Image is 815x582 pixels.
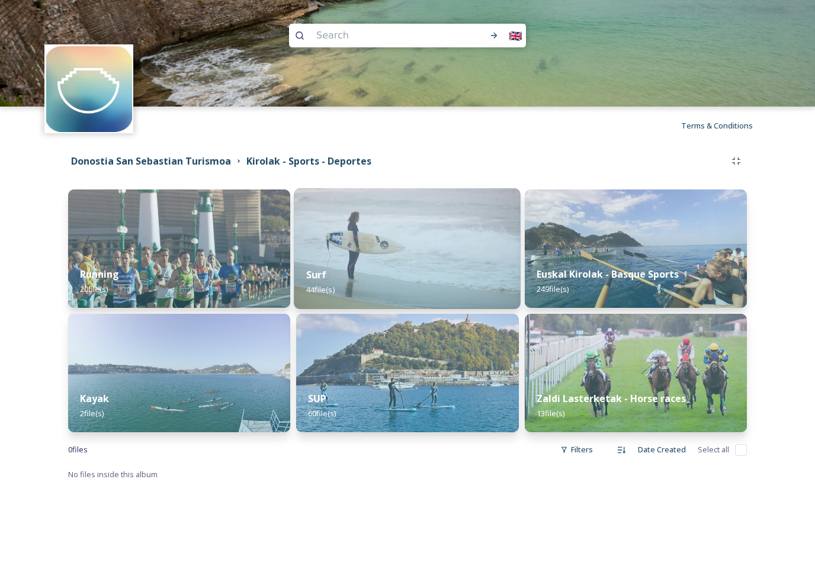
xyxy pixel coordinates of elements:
div: Date Created [632,438,692,461]
img: Remando%2520en%2520quipo4.jpg [525,189,747,308]
span: No files inside this album [68,469,158,480]
img: la-clsica-de-san-sebastin-15km_14905150892_o.jpg [68,189,290,308]
span: 2 file(s) [80,408,104,419]
span: 60 file(s) [308,408,336,419]
span: 249 file(s) [537,284,569,294]
strong: Running [80,268,119,281]
img: 2209%2520SUP%2520La%2520Concha_044b_surf.jpg [296,314,518,432]
span: 20 file(s) [80,284,108,294]
input: Search [310,22,462,49]
span: 44 file(s) [306,284,335,295]
strong: SUP [308,392,326,405]
div: 🇬🇧 [505,25,526,46]
span: 13 file(s) [537,408,564,419]
img: 7_JULIO_HIPODROMO.jpg [525,314,747,432]
img: canoeing-in-la-concha_7285912274_o.jpg [68,314,290,432]
strong: Zaldi Lasterketak - Horse races [537,392,686,405]
img: surfer-in-la-zurriola---gros-district_7285962404_o.jpg [294,188,521,309]
span: 0 file s [68,444,88,455]
strong: Euskal Kirolak - Basque Sports [537,268,679,281]
strong: Donostia San Sebastian Turismoa [71,155,231,168]
span: Terms & Conditions [681,120,753,131]
div: Filters [554,438,599,461]
a: Terms & Conditions [681,118,771,133]
strong: Surf [306,268,327,281]
strong: Kirolak - Sports - Deportes [246,155,371,168]
strong: Kayak [80,392,109,405]
img: images.jpeg [46,46,132,132]
span: Select all [698,444,729,455]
